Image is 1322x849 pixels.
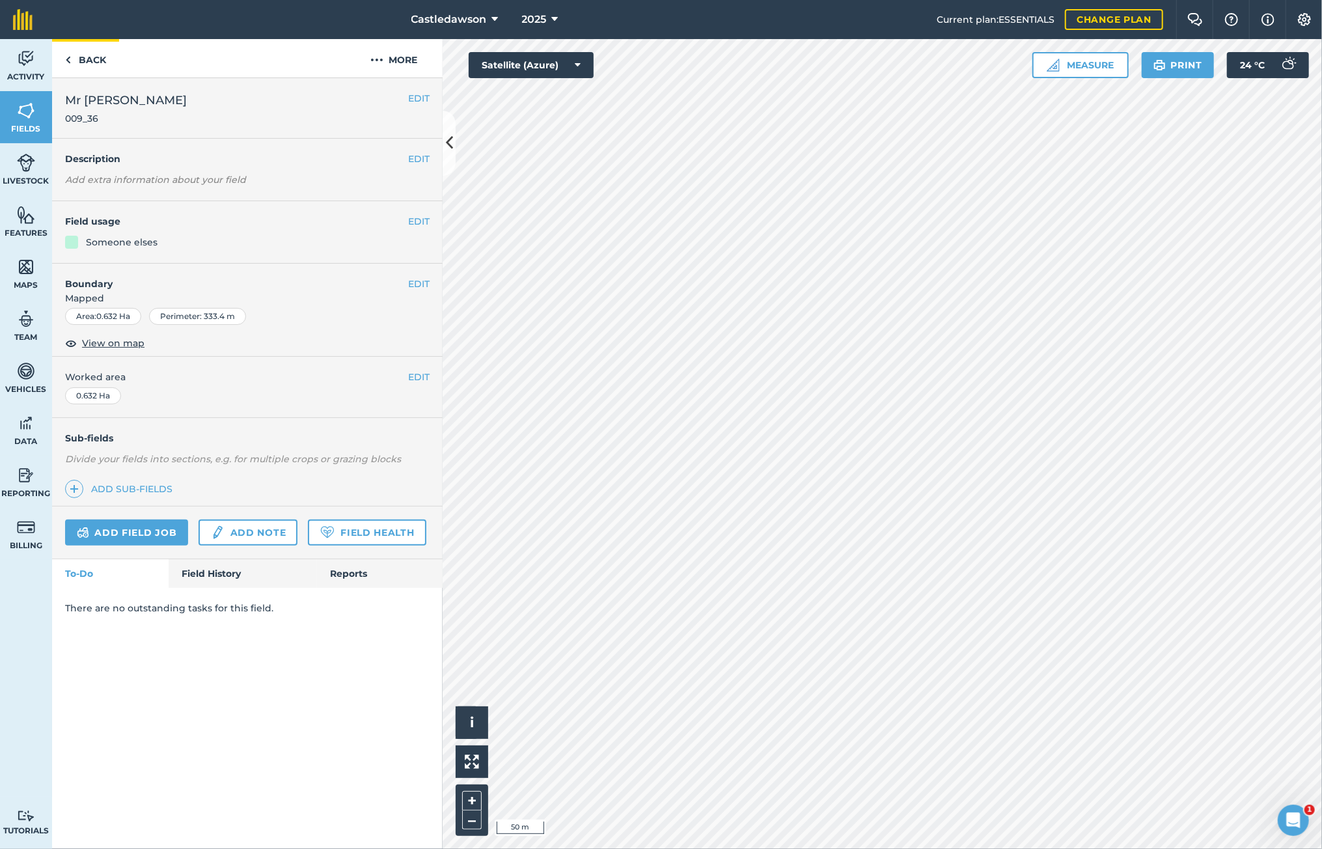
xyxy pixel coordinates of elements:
[317,559,443,588] a: Reports
[1065,9,1163,30] a: Change plan
[52,291,443,305] span: Mapped
[65,152,430,166] h4: Description
[65,174,246,186] em: Add extra information about your field
[65,52,71,68] img: svg+xml;base64,PHN2ZyB4bWxucz0iaHR0cDovL3d3dy53My5vcmcvMjAwMC9zdmciIHdpZHRoPSI5IiBoZWlnaHQ9IjI0Ii...
[1187,13,1203,26] img: Two speech bubbles overlapping with the left bubble in the forefront
[65,601,430,615] p: There are no outstanding tasks for this field.
[65,520,188,546] a: Add field job
[408,152,430,166] button: EDIT
[13,9,33,30] img: fieldmargin Logo
[65,480,178,498] a: Add sub-fields
[1297,13,1312,26] img: A cog icon
[456,706,488,739] button: i
[1142,52,1215,78] button: Print
[1047,59,1060,72] img: Ruler icon
[17,309,35,329] img: svg+xml;base64,PD94bWwgdmVyc2lvbj0iMS4wIiBlbmNvZGluZz0idXRmLTgiPz4KPCEtLSBHZW5lcmF0b3I6IEFkb2JlIE...
[1261,12,1274,27] img: svg+xml;base64,PHN2ZyB4bWxucz0iaHR0cDovL3d3dy53My5vcmcvMjAwMC9zdmciIHdpZHRoPSIxNyIgaGVpZ2h0PSIxNy...
[65,112,187,125] span: 009_36
[77,525,89,540] img: svg+xml;base64,PD94bWwgdmVyc2lvbj0iMS4wIiBlbmNvZGluZz0idXRmLTgiPz4KPCEtLSBHZW5lcmF0b3I6IEFkb2JlIE...
[17,257,35,277] img: svg+xml;base64,PHN2ZyB4bWxucz0iaHR0cDovL3d3dy53My5vcmcvMjAwMC9zdmciIHdpZHRoPSI1NiIgaGVpZ2h0PSI2MC...
[1304,805,1315,815] span: 1
[1275,52,1301,78] img: svg+xml;base64,PD94bWwgdmVyc2lvbj0iMS4wIiBlbmNvZGluZz0idXRmLTgiPz4KPCEtLSBHZW5lcmF0b3I6IEFkb2JlIE...
[408,277,430,291] button: EDIT
[408,91,430,105] button: EDIT
[17,101,35,120] img: svg+xml;base64,PHN2ZyB4bWxucz0iaHR0cDovL3d3dy53My5vcmcvMjAwMC9zdmciIHdpZHRoPSI1NiIgaGVpZ2h0PSI2MC...
[17,466,35,485] img: svg+xml;base64,PD94bWwgdmVyc2lvbj0iMS4wIiBlbmNvZGluZz0idXRmLTgiPz4KPCEtLSBHZW5lcmF0b3I6IEFkb2JlIE...
[65,91,187,109] span: Mr [PERSON_NAME]
[65,387,121,404] div: 0.632 Ha
[17,413,35,433] img: svg+xml;base64,PD94bWwgdmVyc2lvbj0iMS4wIiBlbmNvZGluZz0idXRmLTgiPz4KPCEtLSBHZW5lcmF0b3I6IEFkb2JlIE...
[411,12,487,27] span: Castledawson
[210,525,225,540] img: svg+xml;base64,PD94bWwgdmVyc2lvbj0iMS4wIiBlbmNvZGluZz0idXRmLTgiPz4KPCEtLSBHZW5lcmF0b3I6IEFkb2JlIE...
[17,153,35,173] img: svg+xml;base64,PD94bWwgdmVyc2lvbj0iMS4wIiBlbmNvZGluZz0idXRmLTgiPz4KPCEtLSBHZW5lcmF0b3I6IEFkb2JlIE...
[65,335,145,351] button: View on map
[1278,805,1309,836] iframe: Intercom live chat
[65,370,430,384] span: Worked area
[1227,52,1309,78] button: 24 °C
[345,39,443,77] button: More
[370,52,383,68] img: svg+xml;base64,PHN2ZyB4bWxucz0iaHR0cDovL3d3dy53My5vcmcvMjAwMC9zdmciIHdpZHRoPSIyMCIgaGVpZ2h0PSIyNC...
[17,361,35,381] img: svg+xml;base64,PD94bWwgdmVyc2lvbj0iMS4wIiBlbmNvZGluZz0idXRmLTgiPz4KPCEtLSBHZW5lcmF0b3I6IEFkb2JlIE...
[169,559,316,588] a: Field History
[52,431,443,445] h4: Sub-fields
[1153,57,1166,73] img: svg+xml;base64,PHN2ZyB4bWxucz0iaHR0cDovL3d3dy53My5vcmcvMjAwMC9zdmciIHdpZHRoPSIxOSIgaGVpZ2h0PSIyNC...
[1224,13,1239,26] img: A question mark icon
[199,520,297,546] a: Add note
[308,520,426,546] a: Field Health
[408,214,430,229] button: EDIT
[522,12,547,27] span: 2025
[1240,52,1265,78] span: 24 ° C
[149,308,246,325] div: Perimeter : 333.4 m
[17,810,35,822] img: svg+xml;base64,PD94bWwgdmVyc2lvbj0iMS4wIiBlbmNvZGluZz0idXRmLTgiPz4KPCEtLSBHZW5lcmF0b3I6IEFkb2JlIE...
[462,791,482,811] button: +
[465,755,479,769] img: Four arrows, one pointing top left, one top right, one bottom right and the last bottom left
[65,335,77,351] img: svg+xml;base64,PHN2ZyB4bWxucz0iaHR0cDovL3d3dy53My5vcmcvMjAwMC9zdmciIHdpZHRoPSIxOCIgaGVpZ2h0PSIyNC...
[17,49,35,68] img: svg+xml;base64,PD94bWwgdmVyc2lvbj0iMS4wIiBlbmNvZGluZz0idXRmLTgiPz4KPCEtLSBHZW5lcmF0b3I6IEFkb2JlIE...
[937,12,1054,27] span: Current plan : ESSENTIALS
[462,811,482,829] button: –
[52,39,119,77] a: Back
[70,481,79,497] img: svg+xml;base64,PHN2ZyB4bWxucz0iaHR0cDovL3d3dy53My5vcmcvMjAwMC9zdmciIHdpZHRoPSIxNCIgaGVpZ2h0PSIyNC...
[52,559,169,588] a: To-Do
[65,214,408,229] h4: Field usage
[17,205,35,225] img: svg+xml;base64,PHN2ZyB4bWxucz0iaHR0cDovL3d3dy53My5vcmcvMjAwMC9zdmciIHdpZHRoPSI1NiIgaGVpZ2h0PSI2MC...
[65,453,401,465] em: Divide your fields into sections, e.g. for multiple crops or grazing blocks
[82,336,145,350] span: View on map
[86,235,158,249] div: Someone elses
[469,52,594,78] button: Satellite (Azure)
[470,714,474,731] span: i
[1032,52,1129,78] button: Measure
[17,518,35,537] img: svg+xml;base64,PD94bWwgdmVyc2lvbj0iMS4wIiBlbmNvZGluZz0idXRmLTgiPz4KPCEtLSBHZW5lcmF0b3I6IEFkb2JlIE...
[408,370,430,384] button: EDIT
[65,308,141,325] div: Area : 0.632 Ha
[52,264,408,291] h4: Boundary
